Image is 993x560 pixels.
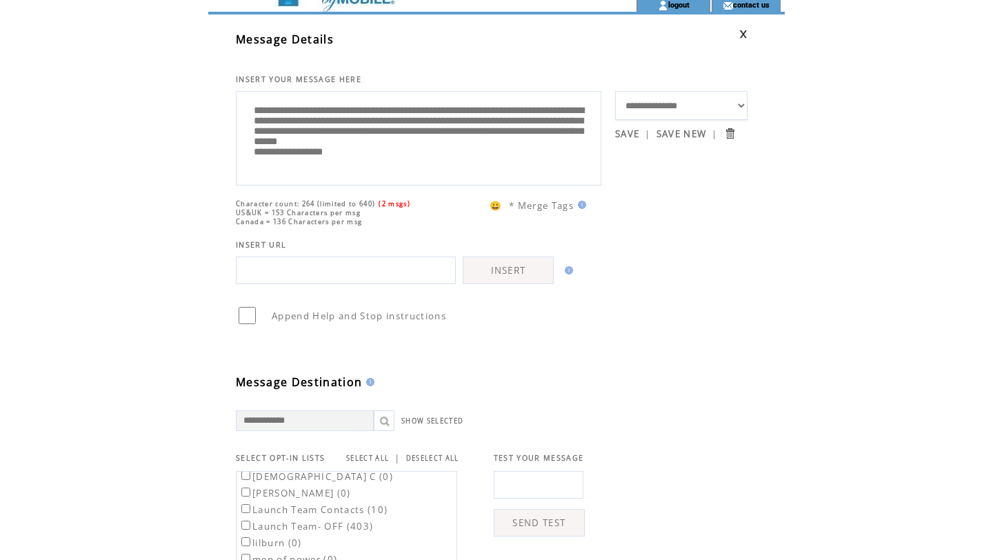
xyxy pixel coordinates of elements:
input: lilburn (0) [241,537,250,546]
span: Append Help and Stop instructions [272,310,446,322]
label: [PERSON_NAME] (0) [239,487,351,499]
span: Message Details [236,32,334,47]
span: Message Destination [236,374,362,390]
span: * Merge Tags [509,199,574,212]
img: help.gif [362,378,374,386]
a: SELECT ALL [346,454,389,463]
a: SEND TEST [494,509,585,537]
span: Canada = 136 Characters per msg [236,217,362,226]
img: help.gif [561,266,573,274]
a: SAVE NEW [656,128,707,140]
span: | [645,128,650,140]
img: help.gif [574,201,586,209]
label: Launch Team- OFF (403) [239,520,373,532]
a: DESELECT ALL [406,454,459,463]
span: INSERT URL [236,240,286,250]
span: | [394,452,400,464]
a: SHOW SELECTED [401,417,463,426]
span: Character count: 264 (limited to 640) [236,199,375,208]
span: (2 msgs) [379,199,410,208]
input: Submit [723,127,736,140]
label: Launch Team Contacts (10) [239,503,388,516]
label: lilburn (0) [239,537,302,549]
span: SELECT OPT-IN LISTS [236,453,325,463]
input: [DEMOGRAPHIC_DATA] C (0) [241,471,250,480]
input: [PERSON_NAME] (0) [241,488,250,497]
span: US&UK = 153 Characters per msg [236,208,361,217]
span: 😀 [490,199,502,212]
input: Launch Team- OFF (403) [241,521,250,530]
span: TEST YOUR MESSAGE [494,453,584,463]
input: Launch Team Contacts (10) [241,504,250,513]
span: | [712,128,717,140]
a: INSERT [463,257,554,284]
span: INSERT YOUR MESSAGE HERE [236,74,361,84]
a: SAVE [615,128,639,140]
label: [DEMOGRAPHIC_DATA] C (0) [239,470,393,483]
